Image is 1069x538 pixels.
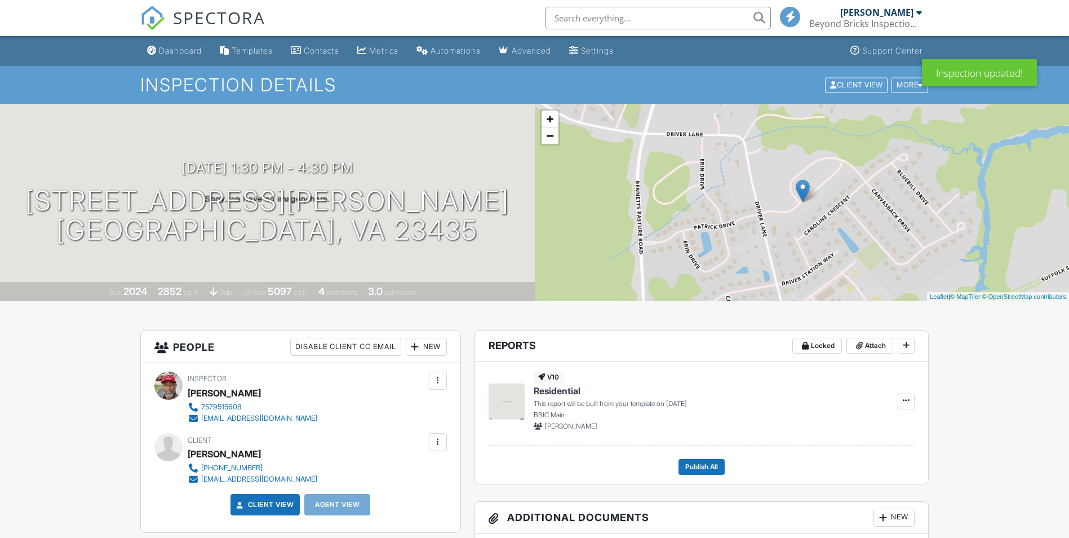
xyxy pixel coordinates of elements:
[123,285,147,297] div: 2024
[318,285,325,297] div: 4
[369,46,398,55] div: Metrics
[268,285,292,297] div: 5097
[201,464,263,473] div: [PHONE_NUMBER]
[922,59,1037,86] div: Inspection updated!
[873,509,915,527] div: New
[183,288,199,297] span: sq. ft.
[840,7,913,18] div: [PERSON_NAME]
[927,292,1069,302] div: |
[581,46,614,55] div: Settings
[286,41,344,61] a: Contacts
[234,499,294,510] a: Client View
[294,288,308,297] span: sq.ft.
[545,7,771,29] input: Search everything...
[215,41,277,61] a: Templates
[950,293,981,300] a: © MapTiler
[188,474,317,485] a: [EMAIL_ADDRESS][DOMAIN_NAME]
[188,374,227,383] span: Inspector
[232,46,273,55] div: Templates
[140,6,165,30] img: The Best Home Inspection Software - Spectora
[982,293,1066,300] a: © OpenStreetMap contributors
[143,41,206,61] a: Dashboard
[930,293,948,300] a: Leaflet
[542,111,558,127] a: Zoom in
[809,18,922,29] div: Beyond Bricks Inspection Company
[188,436,212,444] span: Client
[201,475,317,484] div: [EMAIL_ADDRESS][DOMAIN_NAME]
[140,75,929,95] h1: Inspection Details
[173,6,265,29] span: SPECTORA
[494,41,556,61] a: Advanced
[109,288,122,297] span: Built
[181,160,353,175] h3: [DATE] 1:30 pm - 4:30 pm
[158,285,181,297] div: 2852
[825,77,888,92] div: Client View
[406,338,447,356] div: New
[431,46,481,55] div: Automations
[891,77,928,92] div: More
[304,46,339,55] div: Contacts
[188,446,261,462] div: [PERSON_NAME]
[353,41,403,61] a: Metrics
[201,414,317,423] div: [EMAIL_ADDRESS][DOMAIN_NAME]
[862,46,922,55] div: Support Center
[846,41,927,61] a: Support Center
[201,403,242,412] div: 7579515608
[475,502,929,534] h3: Additional Documents
[412,41,485,61] a: Automations (Basic)
[159,46,202,55] div: Dashboard
[368,285,383,297] div: 3.0
[512,46,551,55] div: Advanced
[188,413,317,424] a: [EMAIL_ADDRESS][DOMAIN_NAME]
[141,331,460,363] h3: People
[25,186,509,246] h1: [STREET_ADDRESS][PERSON_NAME] [GEOGRAPHIC_DATA], Va 23435
[290,338,401,356] div: Disable Client CC Email
[140,15,265,39] a: SPECTORA
[188,402,317,413] a: 7579515608
[242,288,266,297] span: Lot Size
[219,288,232,297] span: slab
[824,80,890,89] a: Client View
[188,462,317,474] a: [PHONE_NUMBER]
[326,288,357,297] span: bedrooms
[384,288,416,297] span: bathrooms
[188,385,261,402] div: [PERSON_NAME]
[542,127,558,144] a: Zoom out
[565,41,618,61] a: Settings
